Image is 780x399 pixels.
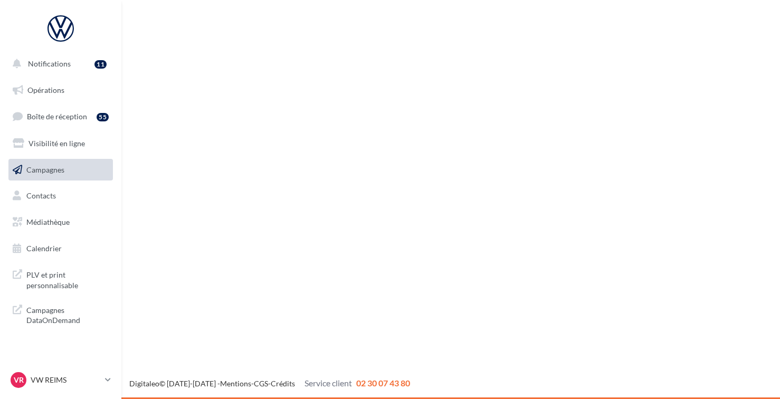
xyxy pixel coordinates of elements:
[97,113,109,121] div: 55
[254,379,268,388] a: CGS
[6,185,115,207] a: Contacts
[28,139,85,148] span: Visibilité en ligne
[6,79,115,101] a: Opérations
[31,375,101,385] p: VW REIMS
[129,379,159,388] a: Digitaleo
[220,379,251,388] a: Mentions
[26,303,109,326] span: Campagnes DataOnDemand
[8,370,113,390] a: VR VW REIMS
[6,53,111,75] button: Notifications 11
[94,60,107,69] div: 11
[129,379,410,388] span: © [DATE]-[DATE] - - -
[27,85,64,94] span: Opérations
[14,375,24,385] span: VR
[26,165,64,174] span: Campagnes
[6,105,115,128] a: Boîte de réception55
[26,217,70,226] span: Médiathèque
[6,132,115,155] a: Visibilité en ligne
[26,268,109,290] span: PLV et print personnalisable
[6,211,115,233] a: Médiathèque
[6,159,115,181] a: Campagnes
[305,378,352,388] span: Service client
[6,299,115,330] a: Campagnes DataOnDemand
[6,237,115,260] a: Calendrier
[26,191,56,200] span: Contacts
[6,263,115,294] a: PLV et print personnalisable
[356,378,410,388] span: 02 30 07 43 80
[26,244,62,253] span: Calendrier
[27,112,87,121] span: Boîte de réception
[271,379,295,388] a: Crédits
[28,59,71,68] span: Notifications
